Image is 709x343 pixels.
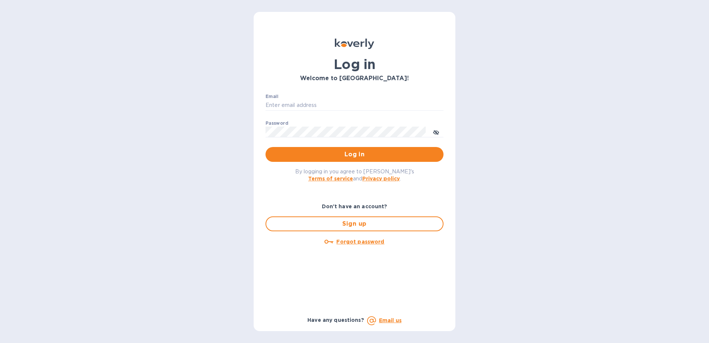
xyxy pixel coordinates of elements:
[308,176,353,182] a: Terms of service
[295,169,414,182] span: By logging in you agree to [PERSON_NAME]'s and .
[429,124,443,139] button: toggle password visibility
[272,219,437,228] span: Sign up
[322,203,388,209] b: Don't have an account?
[266,121,288,125] label: Password
[362,176,400,182] a: Privacy policy
[266,147,443,162] button: Log in
[307,317,364,323] b: Have any questions?
[266,56,443,72] h1: Log in
[336,239,384,245] u: Forgot password
[266,75,443,82] h3: Welcome to [GEOGRAPHIC_DATA]!
[266,94,278,99] label: Email
[266,216,443,231] button: Sign up
[266,100,443,111] input: Enter email address
[379,317,402,323] a: Email us
[271,150,438,159] span: Log in
[335,39,374,49] img: Koverly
